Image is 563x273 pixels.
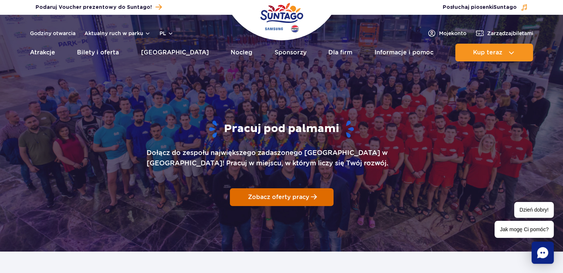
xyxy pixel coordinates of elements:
[30,30,76,37] a: Godziny otwarcia
[230,188,334,206] a: Zobacz oferty pracy
[473,49,502,56] span: Kup teraz
[30,44,55,61] a: Atrakcje
[84,30,151,36] button: Aktualny ruch w parku
[36,2,162,12] a: Podaruj Voucher prezentowy do Suntago!
[495,221,554,238] span: Jak mogę Ci pomóc?
[36,4,152,11] span: Podaruj Voucher prezentowy do Suntago!
[160,30,174,37] button: pl
[248,193,309,200] p: Zobacz oferty pracy
[439,30,466,37] span: Moje konto
[375,44,433,61] a: Informacje i pomoc
[493,5,517,10] span: Suntago
[455,44,533,61] button: Kup teraz
[328,44,352,61] a: Dla firm
[427,29,466,38] a: Mojekonto
[443,4,517,11] span: Posłuchaj piosenki
[141,44,209,61] a: [GEOGRAPHIC_DATA]
[475,29,533,38] a: Zarządzajbiletami
[231,44,252,61] a: Nocleg
[514,202,554,218] span: Dzień dobry!
[275,44,306,61] a: Sponsorzy
[209,120,354,139] h1: Pracuj pod palmami
[443,4,528,11] button: Posłuchaj piosenkiSuntago
[147,148,417,168] p: Dołącz do zespołu największego zadaszonego [GEOGRAPHIC_DATA] w [GEOGRAPHIC_DATA]! Pracuj w miejsc...
[487,30,533,37] span: Zarządzaj biletami
[532,242,554,264] div: Chat
[77,44,119,61] a: Bilety i oferta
